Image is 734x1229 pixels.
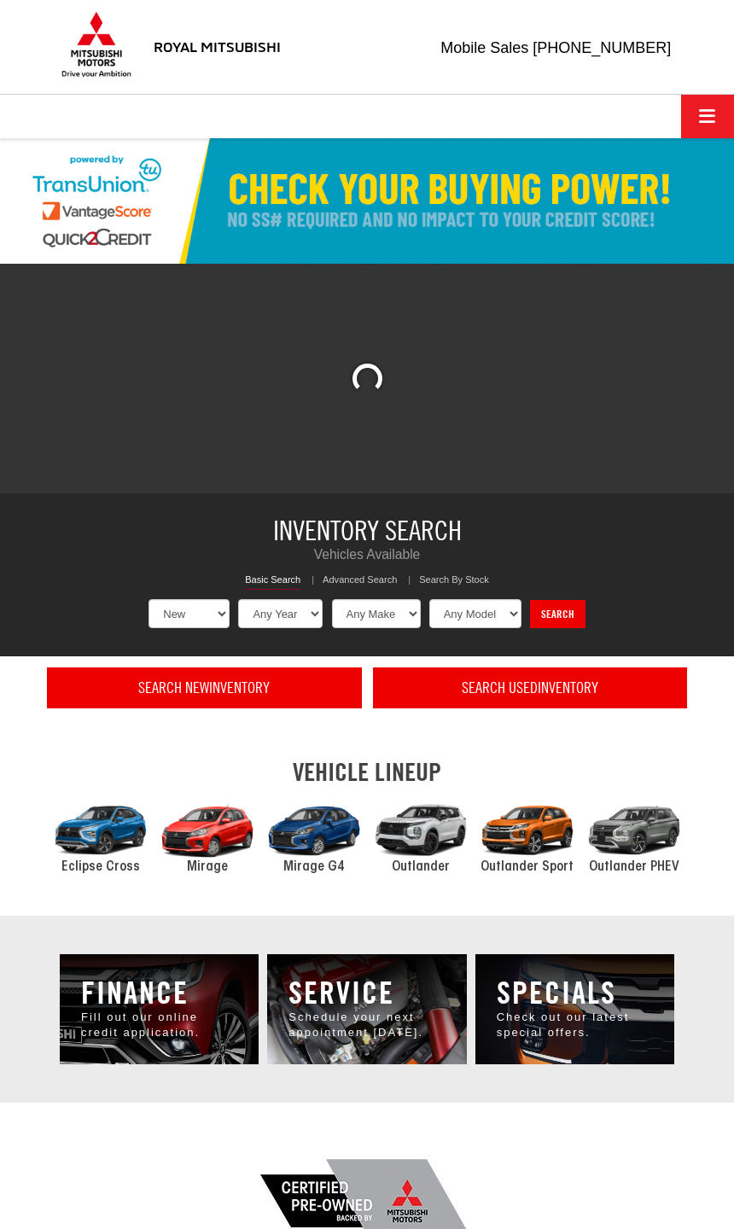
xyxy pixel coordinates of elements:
[149,599,230,628] select: Choose Vehicle Condition from the dropdown
[373,667,688,708] a: Search UsedInventory
[60,545,674,564] p: Vehicles Available
[475,954,674,1064] a: Royal Mitsubishi | Baton Rouge, LA Royal Mitsubishi | Baton Rouge, LA Royal Mitsubishi | Baton Ro...
[392,860,450,874] span: Outlander
[61,860,140,874] span: Eclipse Cross
[530,600,585,628] a: Search
[580,795,687,866] div: 2024 Mitsubishi Outlander PHEV
[367,795,474,877] a: 2024 Mitsubishi Outlander Outlander
[481,860,574,874] span: Outlander Sport
[474,795,580,866] div: 2024 Mitsubishi Outlander Sport
[323,574,397,590] a: Advanced Search
[245,574,300,591] a: Basic Search
[419,574,489,590] a: Search By Stock
[580,795,687,877] a: 2024 Mitsubishi Outlander PHEV Outlander PHEV
[81,1010,237,1041] p: Fill out our online credit application.
[497,976,653,1010] h3: Specials
[187,860,228,874] span: Mirage
[60,954,259,1064] a: Royal Mitsubishi | Baton Rouge, LA Royal Mitsubishi | Baton Rouge, LA Royal Mitsubishi | Baton Ro...
[209,679,270,696] span: Inventory
[538,679,598,696] span: Inventory
[58,11,135,78] img: Mitsubishi
[429,599,521,628] select: Choose Model from the dropdown
[384,679,677,696] h4: Search Used
[440,39,528,56] span: Mobile Sales
[533,39,671,56] span: [PHONE_NUMBER]
[332,599,421,628] select: Choose Make from the dropdown
[288,1010,445,1041] p: Schedule your next appointment [DATE].
[288,976,445,1010] h3: Service
[681,95,734,138] button: Click to show site navigation
[497,1010,653,1041] p: Check out our latest special offers.
[367,795,474,866] div: 2024 Mitsubishi Outlander
[154,795,260,866] div: 2024 Mitsubishi Mirage
[260,795,367,877] a: 2024 Mitsubishi Mirage G4 Mirage G4
[267,954,466,1064] a: Royal Mitsubishi | Baton Rouge, LA Royal Mitsubishi | Baton Rouge, LA Royal Mitsubishi | Baton Ro...
[60,515,674,545] h3: Inventory Search
[47,795,154,877] a: 2024 Mitsubishi Eclipse Cross Eclipse Cross
[589,860,679,874] span: Outlander PHEV
[47,795,154,866] div: 2024 Mitsubishi Eclipse Cross
[47,667,362,708] a: Search NewInventory
[58,679,351,696] h4: Search New
[81,976,237,1010] h3: Finance
[154,795,260,877] a: 2024 Mitsubishi Mirage Mirage
[474,795,580,877] a: 2024 Mitsubishi Outlander Sport Outlander Sport
[260,795,367,866] div: 2024 Mitsubishi Mirage G4
[283,860,345,874] span: Mirage G4
[238,599,323,628] select: Choose Year from the dropdown
[47,758,687,786] h2: VEHICLE LINEUP
[154,38,281,55] h3: Royal Mitsubishi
